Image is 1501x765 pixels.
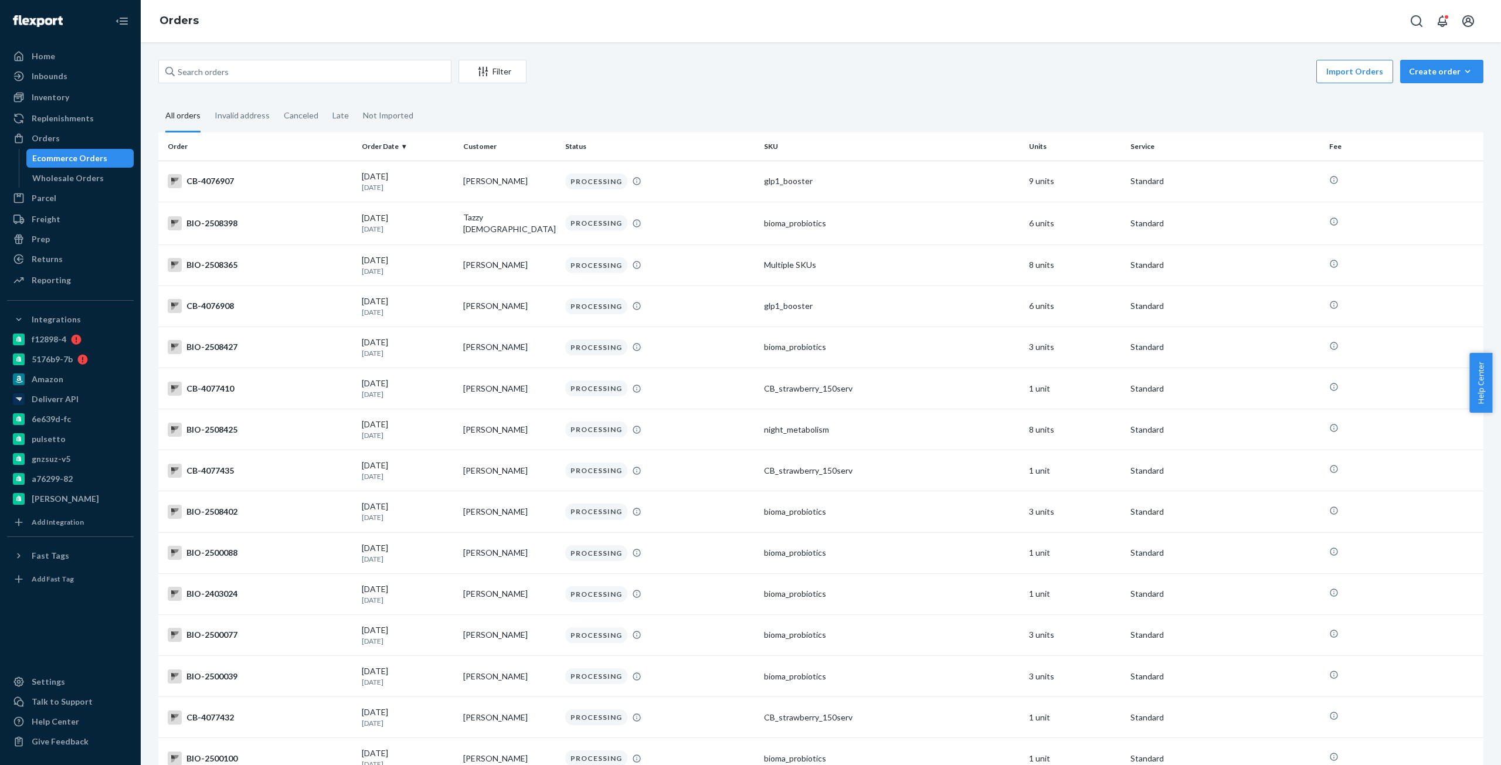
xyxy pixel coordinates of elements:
div: PROCESSING [565,627,627,643]
div: [DATE] [362,542,454,564]
a: Inbounds [7,67,134,86]
p: [DATE] [362,224,454,234]
p: Standard [1130,753,1320,764]
div: gnzsuz-v5 [32,453,70,465]
div: [DATE] [362,624,454,646]
p: [DATE] [362,718,454,728]
td: 1 unit [1024,532,1126,573]
th: Units [1024,132,1126,161]
div: BIO-2500088 [168,546,352,560]
p: [DATE] [362,389,454,399]
p: Standard [1130,547,1320,559]
p: [DATE] [362,512,454,522]
div: Ecommerce Orders [32,152,107,164]
th: Order Date [357,132,459,161]
div: Reporting [32,274,71,286]
div: a76299-82 [32,473,73,485]
img: Flexport logo [13,15,63,27]
div: Not Imported [363,100,413,131]
button: Import Orders [1316,60,1393,83]
div: CB-4077435 [168,464,352,478]
div: Deliverr API [32,393,79,405]
th: SKU [759,132,1024,161]
div: [DATE] [362,378,454,399]
div: PROCESSING [565,504,627,519]
p: Standard [1130,506,1320,518]
div: CB_strawberry_150serv [764,383,1020,395]
a: Add Fast Tag [7,570,134,589]
div: bioma_probiotics [764,629,1020,641]
p: [DATE] [362,636,454,646]
a: Wholesale Orders [26,169,134,188]
p: Standard [1130,259,1320,271]
a: Settings [7,672,134,691]
td: 8 units [1024,409,1126,450]
div: Amazon [32,373,63,385]
div: BIO-2508365 [168,258,352,272]
td: [PERSON_NAME] [459,450,560,491]
button: Help Center [1469,353,1492,413]
div: Fast Tags [32,550,69,562]
div: [DATE] [362,295,454,317]
div: glp1_booster [764,175,1020,187]
div: bioma_probiotics [764,588,1020,600]
div: BIO-2508425 [168,423,352,437]
td: 3 units [1024,614,1126,655]
div: BIO-2500077 [168,628,352,642]
a: Deliverr API [7,390,134,409]
div: PROCESSING [565,174,627,189]
div: PROCESSING [565,421,627,437]
p: [DATE] [362,266,454,276]
div: PROCESSING [565,586,627,602]
div: Inbounds [32,70,67,82]
p: [DATE] [362,307,454,317]
td: [PERSON_NAME] [459,573,560,614]
a: Orders [7,129,134,148]
div: [DATE] [362,460,454,481]
div: bioma_probiotics [764,217,1020,229]
ol: breadcrumbs [150,4,208,38]
td: 8 units [1024,244,1126,285]
div: Orders [32,132,60,144]
div: All orders [165,100,201,132]
div: [DATE] [362,171,454,192]
p: Standard [1130,300,1320,312]
th: Fee [1325,132,1483,161]
div: Wholesale Orders [32,172,104,184]
td: [PERSON_NAME] [459,161,560,202]
div: CB-4077410 [168,382,352,396]
td: [PERSON_NAME] [459,697,560,738]
button: Fast Tags [7,546,134,565]
p: Standard [1130,383,1320,395]
p: Standard [1130,217,1320,229]
td: [PERSON_NAME] [459,368,560,409]
div: Parcel [32,192,56,204]
td: 1 unit [1024,368,1126,409]
th: Status [561,132,759,161]
div: [DATE] [362,583,454,605]
p: [DATE] [362,677,454,687]
th: Service [1126,132,1325,161]
button: Give Feedback [7,732,134,751]
a: Ecommerce Orders [26,149,134,168]
a: f12898-4 [7,330,134,349]
div: PROCESSING [565,545,627,561]
a: Freight [7,210,134,229]
div: Customer [463,141,555,151]
div: BIO-2508398 [168,216,352,230]
div: pulsetto [32,433,66,445]
td: [PERSON_NAME] [459,285,560,327]
div: BIO-2508402 [168,505,352,519]
div: Freight [32,213,60,225]
div: Replenishments [32,113,94,124]
td: [PERSON_NAME] [459,656,560,697]
p: Standard [1130,175,1320,187]
div: Integrations [32,314,81,325]
div: bioma_probiotics [764,671,1020,682]
td: [PERSON_NAME] [459,327,560,368]
div: PROCESSING [565,380,627,396]
div: Late [332,100,349,131]
button: Close Navigation [110,9,134,33]
p: [DATE] [362,348,454,358]
td: 1 unit [1024,573,1126,614]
